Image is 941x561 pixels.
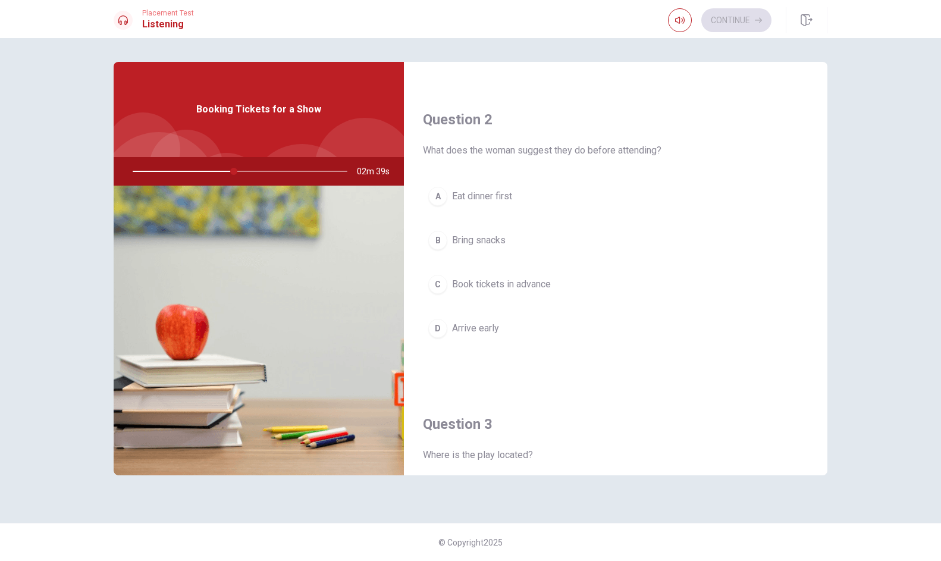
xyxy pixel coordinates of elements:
span: Eat dinner first [452,189,512,203]
span: 02m 39s [357,157,399,186]
h4: Question 2 [423,110,808,129]
button: AEat dinner first [423,181,808,211]
span: Book tickets in advance [452,277,551,292]
span: What does the woman suggest they do before attending? [423,143,808,158]
div: D [428,319,447,338]
img: Booking Tickets for a Show [114,186,404,475]
button: BBring snacks [423,225,808,255]
button: CBook tickets in advance [423,269,808,299]
h1: Listening [142,17,194,32]
h4: Question 3 [423,415,808,434]
div: A [428,187,447,206]
span: Arrive early [452,321,499,336]
div: B [428,231,447,250]
span: Bring snacks [452,233,506,247]
span: © Copyright 2025 [438,538,503,547]
span: Placement Test [142,9,194,17]
button: DArrive early [423,314,808,343]
span: Booking Tickets for a Show [196,102,321,117]
div: C [428,275,447,294]
span: Where is the play located? [423,448,808,462]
